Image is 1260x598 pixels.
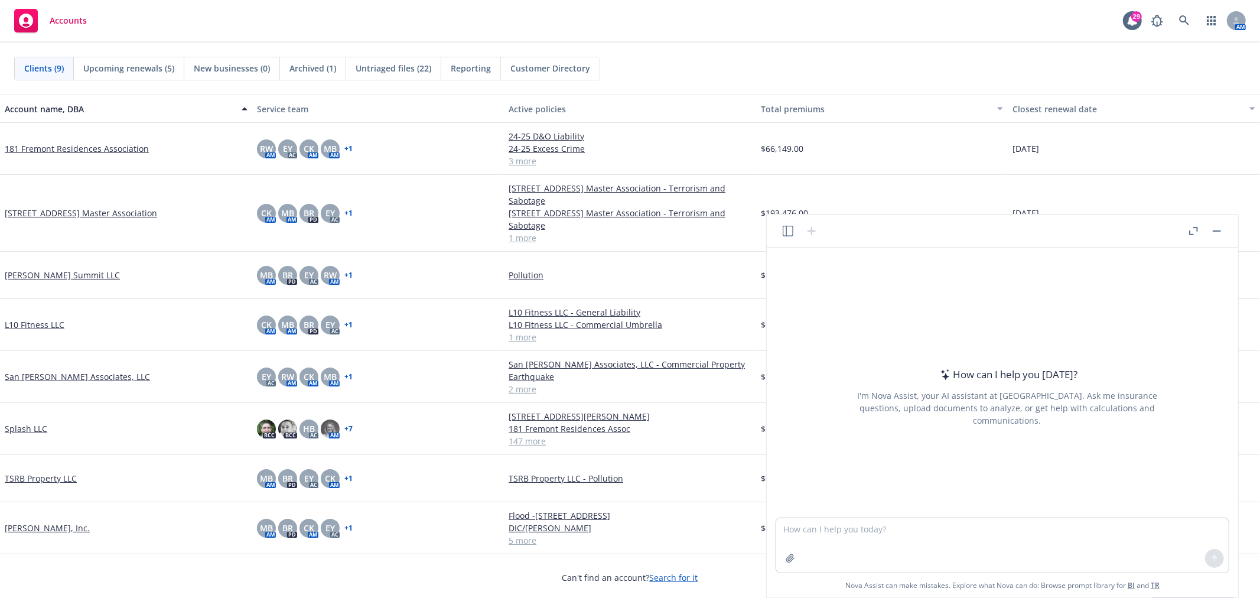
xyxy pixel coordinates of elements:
[321,420,340,438] img: photo
[260,472,273,485] span: MB
[304,370,314,383] span: CK
[509,472,751,485] a: TSRB Property LLC - Pollution
[841,389,1173,427] div: I'm Nova Assist, your AI assistant at [GEOGRAPHIC_DATA]. Ask me insurance questions, upload docum...
[509,522,751,534] a: DIC/[PERSON_NAME]
[1012,103,1242,115] div: Closest renewal date
[344,373,353,381] a: + 1
[509,383,751,395] a: 2 more
[304,207,314,219] span: BR
[509,370,751,383] a: Earthquake
[5,370,150,383] a: San [PERSON_NAME] Associates, LLC
[761,103,991,115] div: Total premiums
[282,269,293,281] span: BR
[344,272,353,279] a: + 1
[509,509,751,522] a: Flood -[STREET_ADDRESS]
[278,420,297,438] img: photo
[282,472,293,485] span: BR
[1012,207,1039,219] span: [DATE]
[252,95,504,123] button: Service team
[509,422,751,435] a: 181 Fremont Residences Assoc
[1173,9,1196,32] a: Search
[761,142,803,155] span: $66,149.00
[5,472,77,485] a: TSRB Property LLC
[451,62,491,74] span: Reporting
[325,472,336,485] span: CK
[1145,9,1169,32] a: Report a Bug
[5,103,235,115] div: Account name, DBA
[257,103,500,115] div: Service team
[1151,580,1160,590] a: TR
[5,142,149,155] a: 181 Fremont Residences Association
[509,207,751,232] a: [STREET_ADDRESS] Master Association - Terrorism and Sabotage
[344,525,353,532] a: + 1
[509,269,751,281] a: Pollution
[5,318,64,331] a: L10 Fitness LLC
[356,62,431,74] span: Untriaged files (22)
[304,142,314,155] span: CK
[509,358,751,370] a: San [PERSON_NAME] Associates, LLC - Commercial Property
[304,269,314,281] span: EY
[281,370,294,383] span: RW
[509,182,751,207] a: [STREET_ADDRESS] Master Association - Terrorism and Sabotage
[5,269,120,281] a: [PERSON_NAME] Summit LLC
[509,318,751,331] a: L10 Fitness LLC - Commercial Umbrella
[289,62,336,74] span: Archived (1)
[261,318,272,331] span: CK
[325,522,335,534] span: EY
[5,422,47,435] a: Splash LLC
[509,534,751,547] a: 5 more
[761,318,803,331] span: $65,914.00
[509,103,751,115] div: Active policies
[344,475,353,482] a: + 1
[262,370,271,383] span: EY
[1200,9,1223,32] a: Switch app
[9,4,92,37] a: Accounts
[509,306,751,318] a: L10 Fitness LLC - General Liability
[510,62,590,74] span: Customer Directory
[344,145,353,152] a: + 1
[344,321,353,329] a: + 1
[194,62,270,74] span: New businesses (0)
[756,95,1008,123] button: Total premiums
[281,318,294,331] span: MB
[344,210,353,217] a: + 1
[509,331,751,343] a: 1 more
[344,425,353,433] a: + 7
[1012,142,1039,155] span: [DATE]
[5,207,157,219] a: [STREET_ADDRESS] Master Association
[761,472,782,485] span: $1.00
[260,522,273,534] span: MB
[509,410,751,422] a: [STREET_ADDRESS][PERSON_NAME]
[325,318,335,331] span: EY
[509,155,751,167] a: 3 more
[1131,11,1142,22] div: 29
[504,95,756,123] button: Active policies
[304,522,314,534] span: CK
[324,269,337,281] span: RW
[260,269,273,281] span: MB
[257,420,276,438] img: photo
[509,232,751,244] a: 1 more
[24,62,64,74] span: Clients (9)
[1128,580,1135,590] a: BI
[50,16,87,25] span: Accounts
[509,142,751,155] a: 24-25 Excess Crime
[83,62,174,74] span: Upcoming renewals (5)
[304,318,314,331] span: BR
[761,370,808,383] span: $510,560.00
[509,130,751,142] a: 24-25 D&O Liability
[650,572,698,583] a: Search for it
[562,571,698,584] span: Can't find an account?
[303,422,315,435] span: HB
[937,367,1078,382] div: How can I help you [DATE]?
[324,142,337,155] span: MB
[261,207,272,219] span: CK
[761,422,820,435] span: $34,883,184.33
[281,207,294,219] span: MB
[509,435,751,447] a: 147 more
[761,207,808,219] span: $193,476.00
[1008,95,1260,123] button: Closest renewal date
[260,142,273,155] span: RW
